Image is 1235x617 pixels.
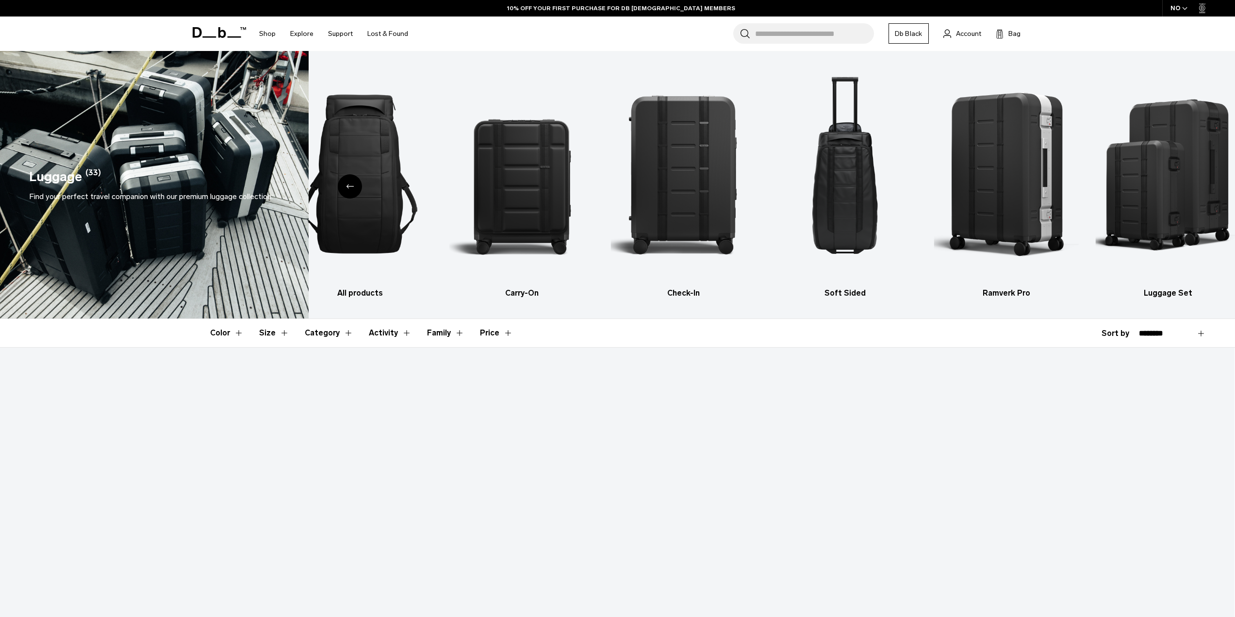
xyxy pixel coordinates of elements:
h1: Luggage [29,167,82,187]
button: Toggle Filter [259,319,289,347]
a: Db Ramverk Pro [934,66,1079,299]
h3: Soft Sided [773,287,917,299]
img: Db [449,66,594,283]
a: Shop [259,17,276,51]
button: Bag [996,28,1021,39]
img: Db [288,66,432,283]
a: Lost & Found [367,17,408,51]
nav: Main Navigation [252,17,415,51]
img: Db [611,66,756,283]
li: 5 / 6 [934,66,1079,299]
button: Toggle Filter [369,319,412,347]
span: Bag [1008,29,1021,39]
span: (33) [85,167,101,187]
img: Db [934,66,1079,283]
a: Db All products [288,66,432,299]
button: Toggle Filter [305,319,353,347]
li: 3 / 6 [611,66,756,299]
a: Db Check-In [611,66,756,299]
a: Db Carry-On [449,66,594,299]
a: 10% OFF YOUR FIRST PURCHASE FOR DB [DEMOGRAPHIC_DATA] MEMBERS [507,4,735,13]
li: 2 / 6 [449,66,594,299]
li: 4 / 6 [773,66,917,299]
a: Explore [290,17,313,51]
a: Support [328,17,353,51]
span: Find your perfect travel companion with our premium luggage collection. [29,192,273,201]
div: Previous slide [338,174,362,199]
a: Account [943,28,981,39]
span: Account [956,29,981,39]
h3: Carry-On [449,287,594,299]
button: Toggle Price [480,319,513,347]
li: 1 / 6 [288,66,432,299]
h3: Check-In [611,287,756,299]
h3: All products [288,287,432,299]
a: Db Black [889,23,929,44]
a: Db Soft Sided [773,66,917,299]
button: Toggle Filter [427,319,464,347]
h3: Ramverk Pro [934,287,1079,299]
img: Db [773,66,917,283]
button: Toggle Filter [210,319,244,347]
